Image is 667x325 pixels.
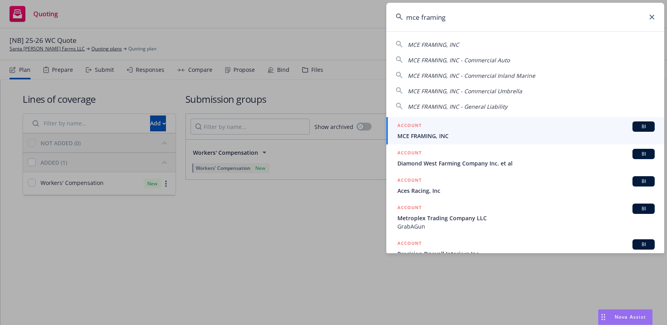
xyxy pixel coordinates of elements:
[636,123,652,130] span: BI
[386,3,664,31] input: Search...
[408,87,522,95] span: MCE FRAMING, INC - Commercial Umbrella
[386,235,664,271] a: ACCOUNTBIPrecision Drywall Interiors Inc
[397,121,422,131] h5: ACCOUNT
[397,159,655,167] span: Diamond West Farming Company Inc. et al
[598,310,608,325] div: Drag to move
[386,199,664,235] a: ACCOUNTBIMetroplex Trading Company LLCGrabAGun
[397,149,422,158] h5: ACCOUNT
[408,103,507,110] span: MCE FRAMING, INC - General Liability
[636,150,652,158] span: BI
[408,41,459,48] span: MCE FRAMING, INC
[386,117,664,144] a: ACCOUNTBIMCE FRAMING, INC
[636,178,652,185] span: BI
[386,172,664,199] a: ACCOUNTBIAces Racing, Inc
[397,250,655,258] span: Precision Drywall Interiors Inc
[397,222,655,231] span: GrabAGun
[397,132,655,140] span: MCE FRAMING, INC
[397,239,422,249] h5: ACCOUNT
[636,241,652,248] span: BI
[397,214,655,222] span: Metroplex Trading Company LLC
[408,56,510,64] span: MCE FRAMING, INC - Commercial Auto
[408,72,535,79] span: MCE FRAMING, INC - Commercial Inland Marine
[397,204,422,213] h5: ACCOUNT
[386,144,664,172] a: ACCOUNTBIDiamond West Farming Company Inc. et al
[636,205,652,212] span: BI
[397,187,655,195] span: Aces Racing, Inc
[397,176,422,186] h5: ACCOUNT
[598,309,653,325] button: Nova Assist
[615,313,646,320] span: Nova Assist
